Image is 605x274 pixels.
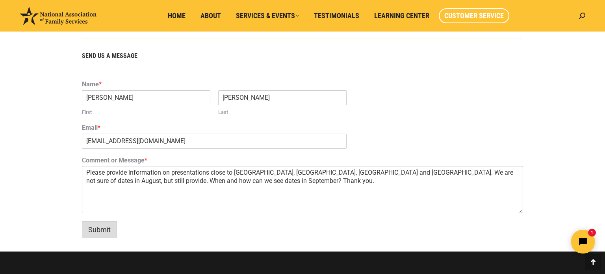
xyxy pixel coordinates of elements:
span: Services & Events [236,11,299,20]
label: Comment or Message [82,157,523,165]
a: Customer Service [439,8,509,23]
button: Submit [82,221,117,238]
img: National Association of Family Services [20,7,97,25]
iframe: Tidio Chat [466,223,601,260]
span: Testimonials [314,11,359,20]
a: Home [162,8,191,23]
label: Email [82,124,523,132]
label: Name [82,80,523,89]
span: About [200,11,221,20]
span: Home [168,11,186,20]
a: About [195,8,226,23]
label: Last [218,109,347,116]
a: Testimonials [308,8,365,23]
h5: SEND US A MESSAGE [82,53,523,59]
label: First [82,109,210,116]
span: Learning Center [374,11,429,20]
a: Learning Center [369,8,435,23]
span: Customer Service [444,11,504,20]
